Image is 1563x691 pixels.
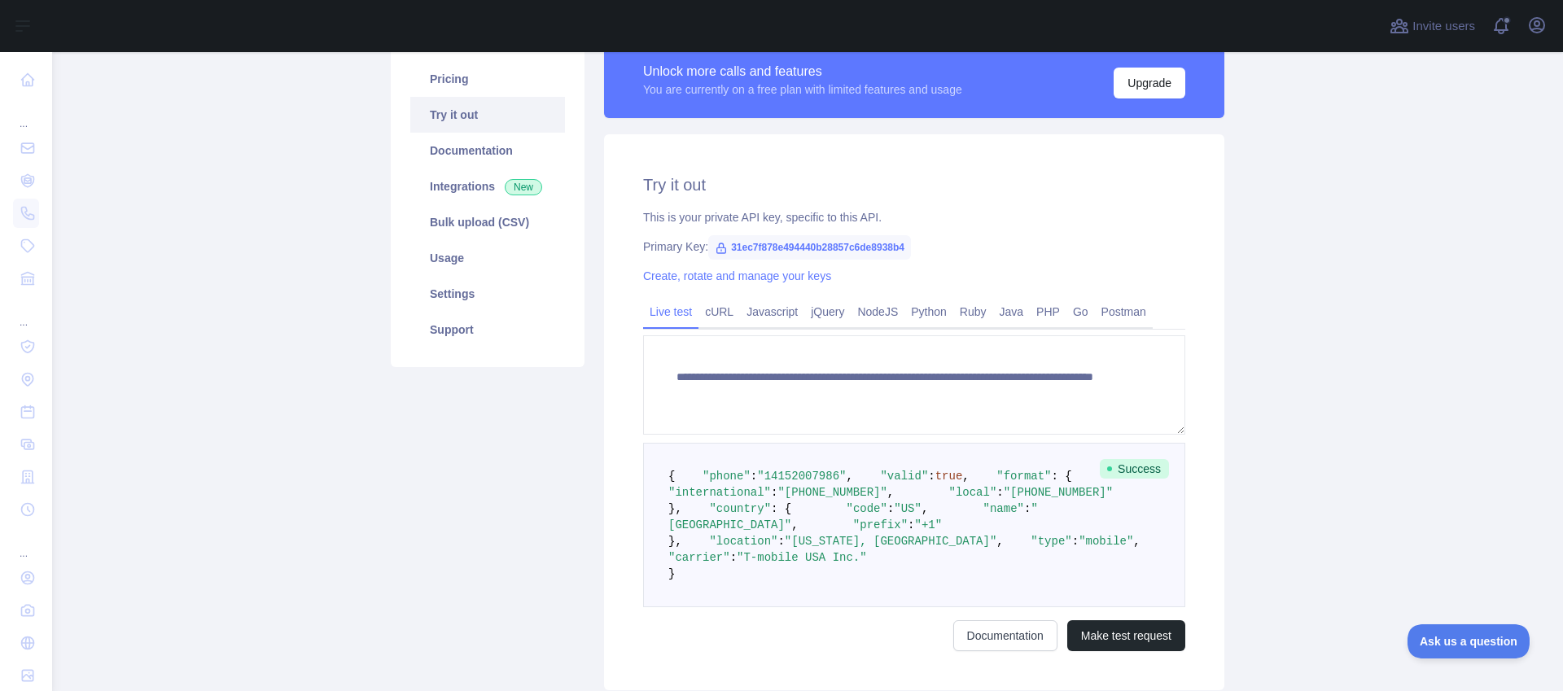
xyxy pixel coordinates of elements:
span: : [730,551,737,564]
span: , [962,470,969,483]
a: Python [904,299,953,325]
button: Invite users [1386,13,1478,39]
div: You are currently on a free plan with limited features and usage [643,81,962,98]
a: Pricing [410,61,565,97]
a: jQuery [804,299,851,325]
span: "location" [709,535,777,548]
span: "[PHONE_NUMBER]" [1004,486,1113,499]
span: "phone" [703,470,751,483]
a: Live test [643,299,698,325]
span: : [751,470,757,483]
span: "prefix" [853,518,908,531]
a: Javascript [740,299,804,325]
span: }, [668,502,682,515]
span: "14152007986" [757,470,846,483]
span: , [791,518,798,531]
span: "valid" [880,470,928,483]
a: Go [1066,299,1095,325]
iframe: Toggle Customer Support [1408,624,1530,658]
span: : [777,535,784,548]
span: , [922,502,928,515]
a: cURL [698,299,740,325]
span: "type" [1031,535,1071,548]
a: Ruby [953,299,993,325]
a: Usage [410,240,565,276]
div: Unlock more calls and features [643,62,962,81]
a: PHP [1030,299,1066,325]
span: , [846,470,852,483]
div: Primary Key: [643,238,1185,255]
div: ... [13,527,39,560]
span: "T-mobile USA Inc." [737,551,867,564]
button: Upgrade [1114,68,1185,98]
span: : { [771,502,791,515]
div: This is your private API key, specific to this API. [643,209,1185,225]
a: Settings [410,276,565,312]
span: , [1133,535,1140,548]
a: Documentation [953,620,1057,651]
span: : [771,486,777,499]
span: "international" [668,486,771,499]
span: : [928,470,935,483]
a: Create, rotate and manage your keys [643,269,831,282]
a: NodeJS [851,299,904,325]
span: Invite users [1412,17,1475,36]
span: : [887,502,894,515]
span: : [1024,502,1031,515]
span: "+1" [914,518,942,531]
span: : [1072,535,1079,548]
span: true [935,470,963,483]
span: "local" [948,486,996,499]
span: "carrier" [668,551,730,564]
h2: Try it out [643,173,1185,196]
span: , [887,486,894,499]
span: { [668,470,675,483]
span: "format" [996,470,1051,483]
span: Success [1100,459,1169,479]
button: Make test request [1067,620,1185,651]
a: Java [993,299,1031,325]
span: "mobile" [1079,535,1133,548]
span: "country" [709,502,771,515]
div: ... [13,98,39,130]
span: , [996,535,1003,548]
a: Integrations New [410,168,565,204]
span: : [908,518,914,531]
span: : [996,486,1003,499]
a: Postman [1095,299,1153,325]
span: }, [668,535,682,548]
span: "name" [983,502,1024,515]
a: Support [410,312,565,348]
span: "[PHONE_NUMBER]" [777,486,887,499]
a: Bulk upload (CSV) [410,204,565,240]
span: "[US_STATE], [GEOGRAPHIC_DATA]" [785,535,996,548]
span: "code" [846,502,887,515]
span: "US" [894,502,922,515]
span: : { [1052,470,1072,483]
span: 31ec7f878e494440b28857c6de8938b4 [708,235,911,260]
div: ... [13,296,39,329]
a: Try it out [410,97,565,133]
span: New [505,179,542,195]
span: } [668,567,675,580]
a: Documentation [410,133,565,168]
